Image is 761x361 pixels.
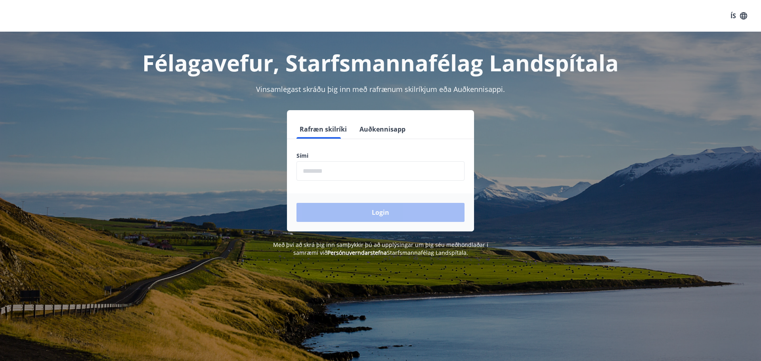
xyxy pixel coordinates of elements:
button: Auðkennisapp [356,120,409,139]
label: Sími [296,152,465,160]
button: Rafræn skilríki [296,120,350,139]
button: ÍS [726,9,751,23]
span: Með því að skrá þig inn samþykkir þú að upplýsingar um þig séu meðhöndlaðar í samræmi við Starfsm... [273,241,488,256]
span: Vinsamlegast skráðu þig inn með rafrænum skilríkjum eða Auðkennisappi. [256,84,505,94]
a: Persónuverndarstefna [327,249,387,256]
h1: Félagavefur, Starfsmannafélag Landspítala [105,48,656,78]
